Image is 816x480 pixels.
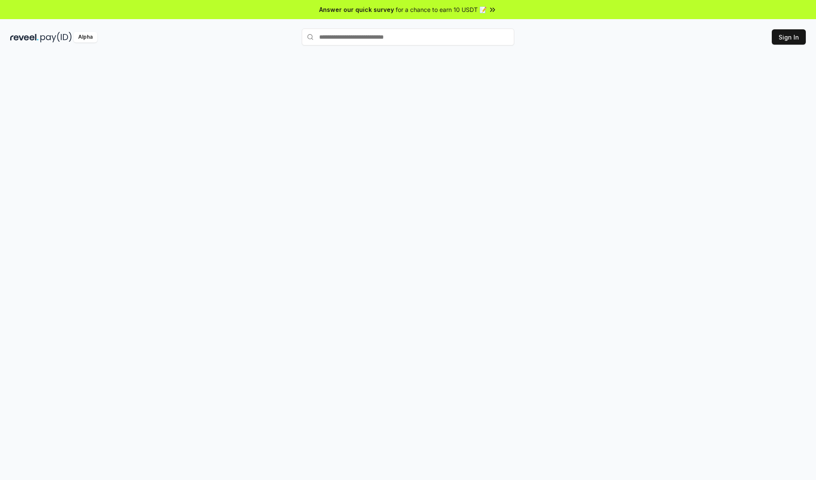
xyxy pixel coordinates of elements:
div: Alpha [74,32,97,43]
span: for a chance to earn 10 USDT 📝 [396,5,487,14]
span: Answer our quick survey [319,5,394,14]
img: reveel_dark [10,32,39,43]
button: Sign In [772,29,806,45]
img: pay_id [40,32,72,43]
